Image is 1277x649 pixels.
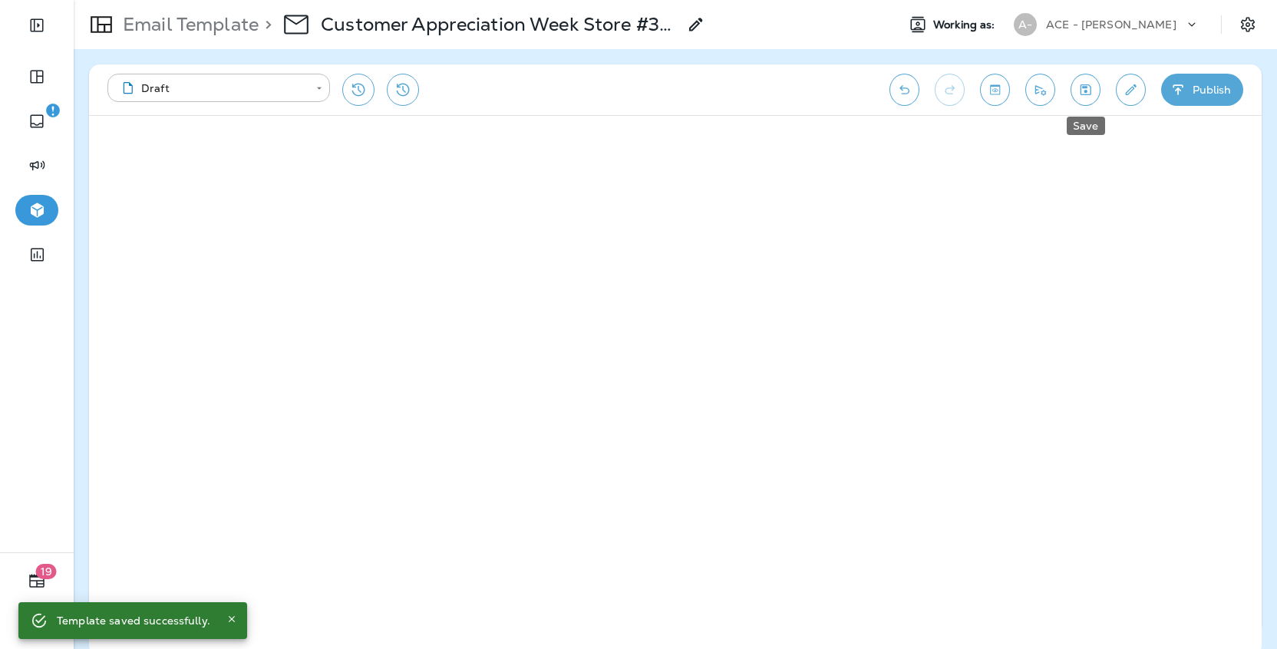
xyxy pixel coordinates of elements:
[118,81,305,96] div: Draft
[342,74,375,106] button: Restore from previous version
[223,610,241,628] button: Close
[36,564,57,579] span: 19
[259,13,272,36] p: >
[57,607,210,634] div: Template saved successfully.
[1071,74,1100,106] button: Save
[117,13,259,36] p: Email Template
[933,18,998,31] span: Working as:
[1161,74,1243,106] button: Publish
[1067,117,1105,135] div: Save
[15,565,58,596] button: 19
[321,13,677,36] p: Customer Appreciation Week Store #391 & #2609
[889,74,919,106] button: Undo
[1234,11,1262,38] button: Settings
[980,74,1010,106] button: Toggle preview
[1014,13,1037,36] div: A-
[1116,74,1146,106] button: Edit details
[1046,18,1176,31] p: ACE - [PERSON_NAME]
[1025,74,1055,106] button: Send test email
[387,74,419,106] button: View Changelog
[15,10,58,41] button: Expand Sidebar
